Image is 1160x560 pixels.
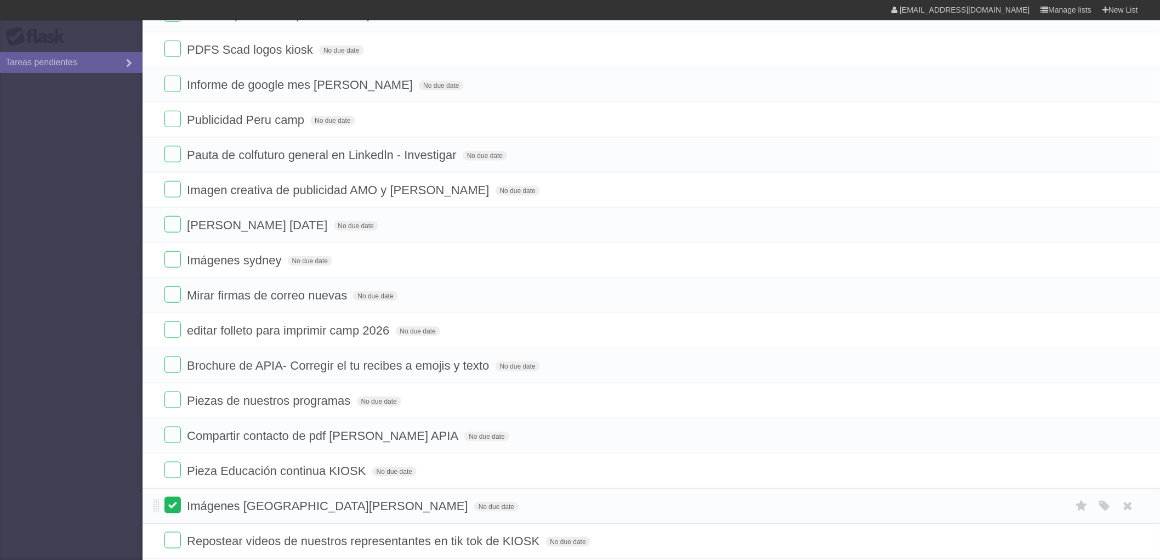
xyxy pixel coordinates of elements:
span: Repostear videos de nuestros representantes en tik tok de KIOSK [187,534,542,548]
span: Brochure de APIA- Corregir el tu recibes a emojis y texto [187,359,492,372]
span: PDFS Scad logos kiosk [187,43,316,56]
label: Done [164,216,181,233]
span: No due date [396,326,440,336]
span: Mirar firmas de correo nuevas [187,289,350,302]
span: No due date [463,151,507,161]
span: Imágenes [GEOGRAPHIC_DATA][PERSON_NAME] [187,499,471,513]
span: No due date [288,256,332,266]
span: No due date [496,186,540,196]
label: Done [164,181,181,197]
span: Publicidad Peru camp [187,113,307,127]
span: Informe de google mes [PERSON_NAME] [187,78,416,92]
span: No due date [419,81,463,90]
label: Done [164,251,181,268]
label: Done [164,286,181,303]
label: Star task [1071,497,1092,515]
span: No due date [334,221,378,231]
label: Done [164,76,181,92]
span: Imagen creativa de publicidad AMO y [PERSON_NAME] [187,183,492,197]
span: Compartir contacto de pdf [PERSON_NAME] APIA [187,429,461,443]
span: No due date [310,116,355,126]
label: Done [164,357,181,373]
span: No due date [353,291,397,301]
span: No due date [464,432,509,442]
span: No due date [357,397,401,406]
span: editar folleto para imprimir camp 2026 [187,324,392,337]
label: Done [164,41,181,57]
span: No due date [474,502,519,512]
span: No due date [546,537,590,547]
label: Done [164,321,181,338]
label: Done [164,111,181,127]
label: Done [164,392,181,408]
span: Pieza Educación continua KIOSK [187,464,369,478]
label: Done [164,532,181,548]
span: Imágenes sydney [187,253,284,267]
span: No due date [372,467,417,477]
span: No due date [319,46,363,55]
label: Done [164,146,181,162]
label: Done [164,497,181,513]
span: Piezas de nuestros programas [187,394,353,408]
span: No due date [496,361,540,371]
span: [PERSON_NAME] [DATE] [187,218,330,232]
label: Done [164,427,181,443]
span: Pauta de colfuturo general en Linkedln - Investigar [187,148,459,162]
div: Flask [5,27,71,47]
label: Done [164,462,181,478]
